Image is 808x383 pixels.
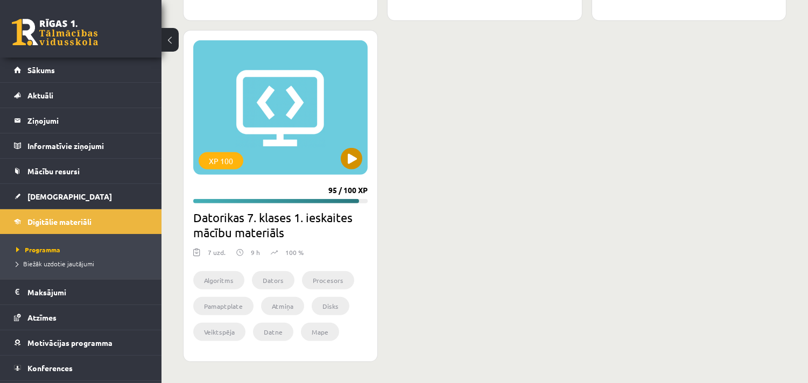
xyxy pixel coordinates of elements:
li: Atmiņa [261,297,304,315]
a: Motivācijas programma [14,330,148,355]
span: Sākums [27,65,55,75]
a: Ziņojumi [14,108,148,133]
a: [DEMOGRAPHIC_DATA] [14,184,148,209]
li: Veiktspēja [193,323,245,341]
p: 9 h [251,247,260,257]
legend: Informatīvie ziņojumi [27,133,148,158]
legend: Maksājumi [27,280,148,304]
span: [DEMOGRAPHIC_DATA] [27,191,112,201]
span: Konferences [27,363,73,373]
h2: Datorikas 7. klases 1. ieskaites mācību materiāls [193,210,368,240]
li: Disks [312,297,349,315]
a: Aktuāli [14,83,148,108]
li: Algoritms [193,271,244,289]
a: Atzīmes [14,305,148,330]
div: 7 uzd. [208,247,226,264]
p: 100 % [285,247,304,257]
li: Pamaptplate [193,297,254,315]
span: Atzīmes [27,313,57,322]
a: Maksājumi [14,280,148,304]
a: Informatīvie ziņojumi [14,133,148,158]
span: Motivācijas programma [27,338,113,347]
span: Aktuāli [27,90,53,100]
li: Mape [301,323,339,341]
a: Sākums [14,58,148,82]
div: XP 100 [199,152,243,169]
li: Procesors [302,271,354,289]
a: Mācību resursi [14,159,148,183]
span: Programma [16,245,60,254]
a: Digitālie materiāli [14,209,148,234]
a: Biežāk uzdotie jautājumi [16,259,151,268]
span: Digitālie materiāli [27,217,92,226]
a: Rīgas 1. Tālmācības vidusskola [12,19,98,46]
li: Datne [253,323,293,341]
legend: Ziņojumi [27,108,148,133]
span: Biežāk uzdotie jautājumi [16,259,94,268]
a: Konferences [14,356,148,380]
a: Programma [16,245,151,254]
span: Mācību resursi [27,166,80,176]
li: Dators [252,271,294,289]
